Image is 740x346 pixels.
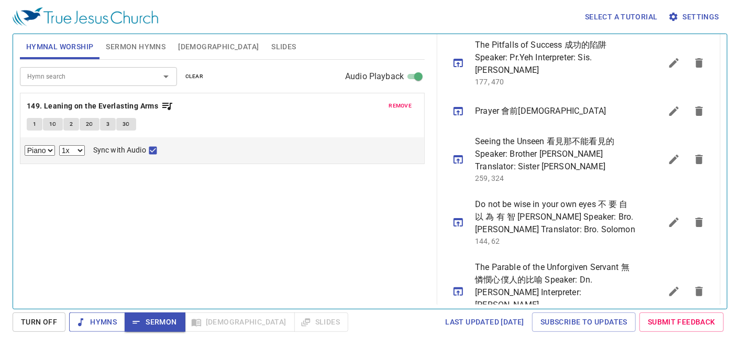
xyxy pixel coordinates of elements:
[475,198,636,236] span: Do not be wise in your own eyes 不 要 自 以 為 有 智 [PERSON_NAME] Speaker: Bro. [PERSON_NAME] Translato...
[123,120,130,129] span: 3C
[26,40,94,53] span: Hymnal Worship
[59,145,85,156] select: Playback Rate
[86,120,93,129] span: 2C
[93,145,146,156] span: Sync with Audio
[21,316,57,329] span: Turn Off
[16,25,213,64] div: Prayer 會前[DEMOGRAPHIC_DATA]
[159,69,173,84] button: Open
[69,312,125,332] button: Hymns
[27,118,42,131] button: 1
[639,312,724,332] a: Submit Feedback
[382,100,418,112] button: remove
[475,236,636,246] p: 144, 62
[178,40,259,53] span: [DEMOGRAPHIC_DATA]
[670,10,719,24] span: Settings
[475,173,636,183] p: 259, 324
[666,7,723,27] button: Settings
[185,72,204,81] span: clear
[441,312,528,332] a: Last updated [DATE]
[106,120,109,129] span: 3
[80,118,100,131] button: 2C
[532,312,636,332] a: Subscribe to Updates
[133,316,176,329] span: Sermon
[27,100,158,113] b: 149. Leaning on the Everlasting Arms
[13,7,158,26] img: True Jesus Church
[27,100,173,113] button: 149. Leaning on the Everlasting Arms
[100,118,116,131] button: 3
[106,40,165,53] span: Sermon Hymns
[345,70,404,83] span: Audio Playback
[475,261,636,311] span: The Parable of the Unforgiven Servant 無憐憫心僕人的比喻 Speaker: Dn. [PERSON_NAME] Interpreter: [PERSON_N...
[648,316,715,329] span: Submit Feedback
[540,316,627,329] span: Subscribe to Updates
[475,105,636,117] span: Prayer 會前[DEMOGRAPHIC_DATA]
[63,118,79,131] button: 2
[33,120,36,129] span: 1
[389,101,412,111] span: remove
[13,312,65,332] button: Turn Off
[25,145,55,156] select: Select Track
[78,316,117,329] span: Hymns
[475,77,636,87] p: 177, 470
[475,135,636,173] span: Seeing the Unseen 看見那不能看見的 Speaker: Brother [PERSON_NAME] Translator: Sister [PERSON_NAME]
[49,120,57,129] span: 1C
[581,7,662,27] button: Select a tutorial
[179,70,210,83] button: clear
[445,316,524,329] span: Last updated [DATE]
[585,10,658,24] span: Select a tutorial
[70,120,73,129] span: 2
[475,39,636,77] span: The Pitfalls of Success 成功的陷阱 Speaker: Pr.Yeh Interpreter: Sis. [PERSON_NAME]
[271,40,296,53] span: Slides
[116,118,136,131] button: 3C
[125,312,185,332] button: Sermon
[43,118,63,131] button: 1C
